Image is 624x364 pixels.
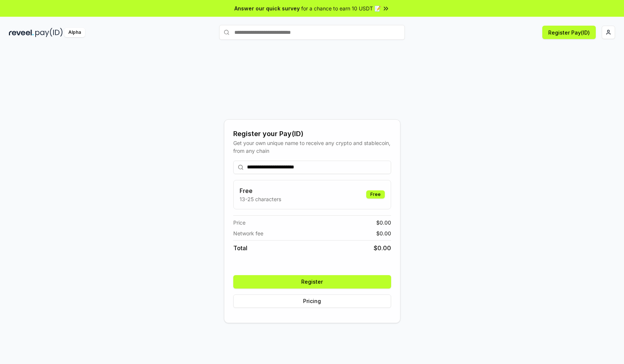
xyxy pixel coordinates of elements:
h3: Free [240,186,281,195]
div: Free [366,190,385,199]
img: pay_id [35,28,63,37]
span: $ 0.00 [374,244,391,252]
img: reveel_dark [9,28,34,37]
span: Price [233,219,246,226]
span: $ 0.00 [376,229,391,237]
span: for a chance to earn 10 USDT 📝 [301,4,381,12]
span: $ 0.00 [376,219,391,226]
div: Register your Pay(ID) [233,129,391,139]
p: 13-25 characters [240,195,281,203]
button: Pricing [233,294,391,308]
div: Alpha [64,28,85,37]
div: Get your own unique name to receive any crypto and stablecoin, from any chain [233,139,391,155]
span: Network fee [233,229,263,237]
span: Total [233,244,247,252]
button: Register Pay(ID) [542,26,596,39]
button: Register [233,275,391,289]
span: Answer our quick survey [234,4,300,12]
